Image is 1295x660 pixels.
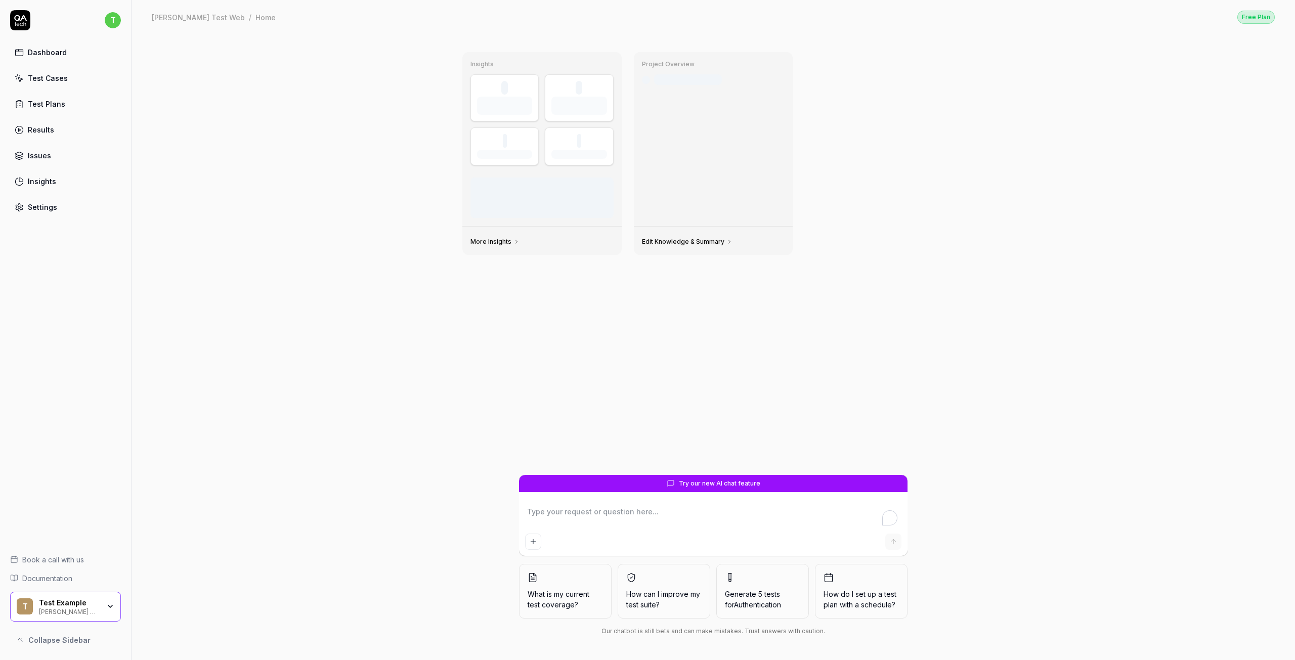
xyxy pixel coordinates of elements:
span: T [17,598,33,614]
button: How can I improve my test suite? [618,564,710,619]
span: How do I set up a test plan with a schedule? [824,589,899,610]
div: / [249,12,251,22]
span: Generate 5 tests for Authentication [725,590,781,609]
div: Free Plan [1237,11,1275,24]
a: Book a call with us [10,554,121,565]
h3: Insights [470,60,614,68]
a: Insights [10,171,121,191]
a: Test Plans [10,94,121,114]
span: t [105,12,121,28]
div: Insights [28,176,56,187]
div: Test Cases (enabled) [551,97,607,115]
span: How can I improve my test suite? [626,589,702,610]
a: Settings [10,197,121,217]
div: - [577,134,581,148]
a: Free Plan [1237,10,1275,24]
div: Home [255,12,276,22]
a: Documentation [10,573,121,584]
a: Dashboard [10,42,121,62]
h3: Project Overview [642,60,785,68]
span: Documentation [22,573,72,584]
div: 0 [576,81,582,95]
span: Collapse Sidebar [28,635,91,645]
button: Add attachment [525,534,541,550]
a: Edit Knowledge & Summary [642,238,732,246]
div: Our chatbot is still beta and can make mistakes. Trust answers with caution. [519,627,908,636]
textarea: To enrich screen reader interactions, please activate Accessibility in Grammarly extension settings [525,504,901,530]
div: Test Plans [28,99,65,109]
button: Collapse Sidebar [10,630,121,650]
div: [PERSON_NAME] Test Web [152,12,245,22]
div: Last crawled [DATE] [654,74,722,85]
div: [PERSON_NAME] Test Web [39,607,100,615]
div: Test Cases [28,73,68,83]
div: Test Executions (last 30 days) [477,97,532,115]
button: TTest Example[PERSON_NAME] Test Web [10,592,121,622]
a: Issues [10,146,121,165]
div: Success Rate [477,150,532,159]
div: Results [28,124,54,135]
a: Results [10,120,121,140]
div: Test Example [39,598,100,607]
div: - [503,134,507,148]
div: Dashboard [28,47,67,58]
button: t [105,10,121,30]
button: How do I set up a test plan with a schedule? [815,564,908,619]
a: Test Cases [10,68,121,88]
button: Generate 5 tests forAuthentication [716,564,809,619]
div: Avg Duration [551,150,607,159]
span: What is my current test coverage? [528,589,603,610]
button: What is my current test coverage? [519,564,612,619]
span: Book a call with us [22,554,84,565]
a: More Insights [470,238,520,246]
div: 0 [501,81,508,95]
div: Issues [28,150,51,161]
span: Try our new AI chat feature [679,479,760,488]
div: Settings [28,202,57,212]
